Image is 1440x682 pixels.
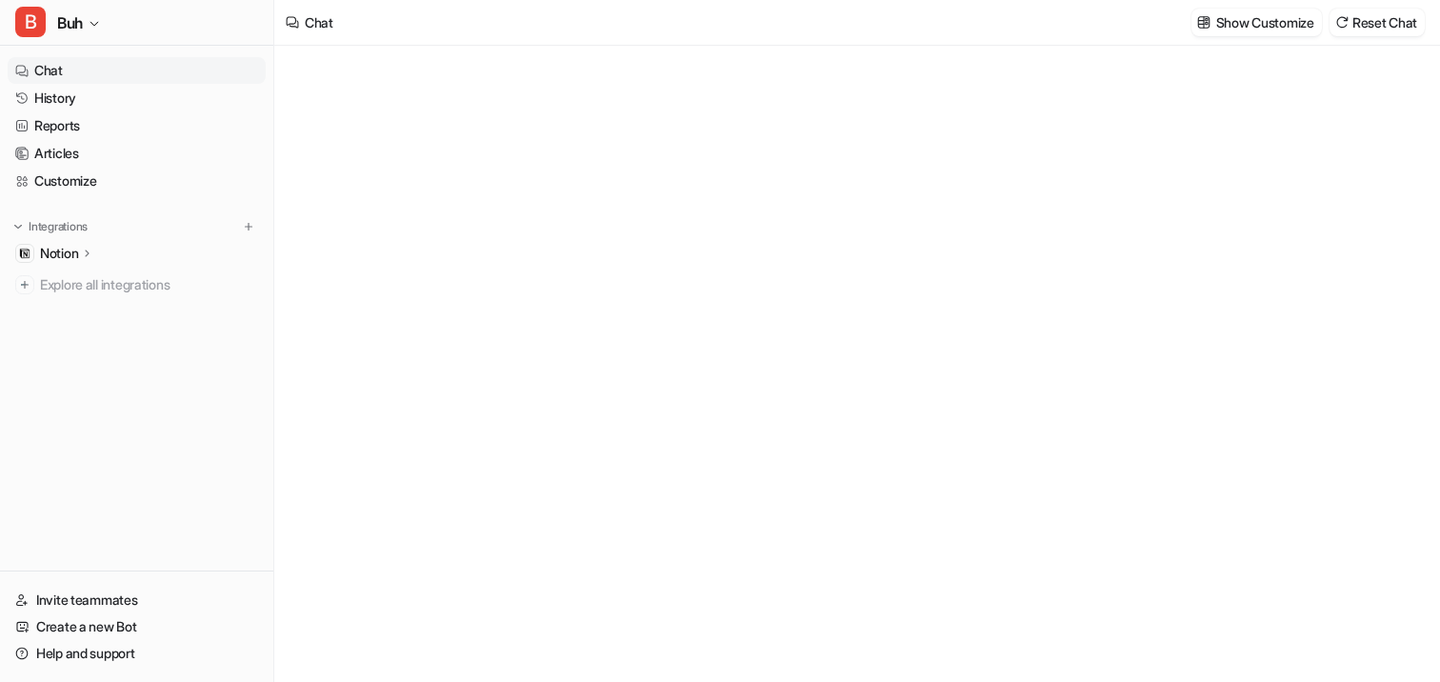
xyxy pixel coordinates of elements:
a: Reports [8,112,266,139]
p: Notion [40,244,78,263]
a: Customize [8,168,266,194]
a: Create a new Bot [8,613,266,640]
img: menu_add.svg [242,220,255,233]
p: Integrations [29,219,88,234]
img: expand menu [11,220,25,233]
button: Reset Chat [1330,9,1425,36]
img: reset [1335,15,1349,30]
a: Explore all integrations [8,271,266,298]
a: History [8,85,266,111]
a: Chat [8,57,266,84]
img: customize [1197,15,1210,30]
div: Chat [305,12,333,32]
span: Explore all integrations [40,270,258,300]
img: explore all integrations [15,275,34,294]
a: Invite teammates [8,587,266,613]
span: Buh [57,10,83,36]
img: Notion [19,248,30,259]
button: Show Customize [1191,9,1322,36]
span: B [15,7,46,37]
a: Articles [8,140,266,167]
p: Show Customize [1216,12,1314,32]
a: Help and support [8,640,266,667]
button: Integrations [8,217,93,236]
